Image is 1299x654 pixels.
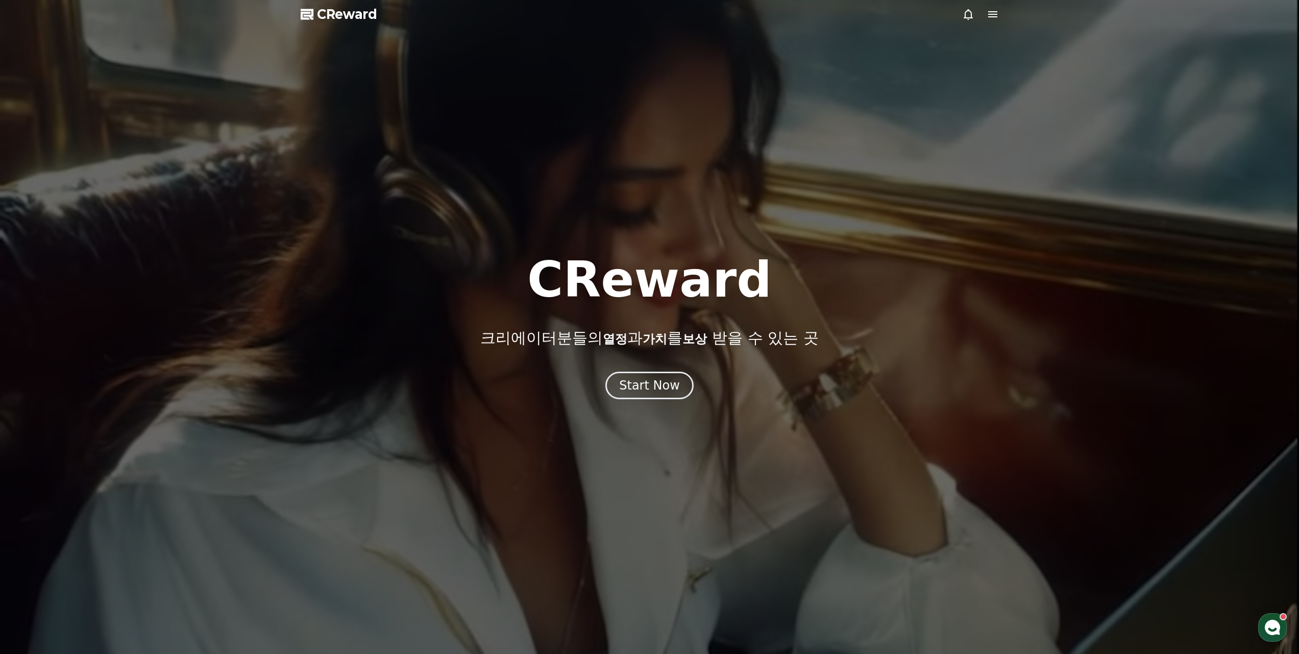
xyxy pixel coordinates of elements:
[605,382,694,392] a: Start Now
[132,324,196,349] a: 설정
[605,372,694,399] button: Start Now
[32,339,38,347] span: 홈
[317,6,377,22] span: CReward
[67,324,132,349] a: 대화
[619,377,680,394] div: Start Now
[527,255,772,304] h1: CReward
[93,340,106,348] span: 대화
[158,339,170,347] span: 설정
[603,332,627,346] span: 열정
[3,324,67,349] a: 홈
[643,332,667,346] span: 가치
[301,6,377,22] a: CReward
[682,332,707,346] span: 보상
[480,329,818,347] p: 크리에이터분들의 과 를 받을 수 있는 곳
